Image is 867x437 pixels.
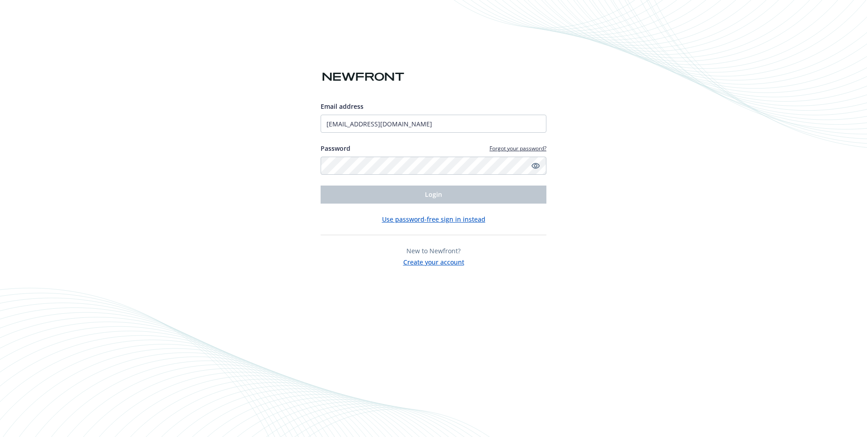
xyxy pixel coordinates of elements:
[489,144,546,152] a: Forgot your password?
[321,115,546,133] input: Enter your email
[321,102,364,111] span: Email address
[425,190,442,199] span: Login
[321,144,350,153] label: Password
[321,69,406,85] img: Newfront logo
[403,256,464,267] button: Create your account
[382,214,485,224] button: Use password-free sign in instead
[406,246,461,255] span: New to Newfront?
[321,157,546,175] input: Enter your password
[530,160,541,171] a: Show password
[321,186,546,204] button: Login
